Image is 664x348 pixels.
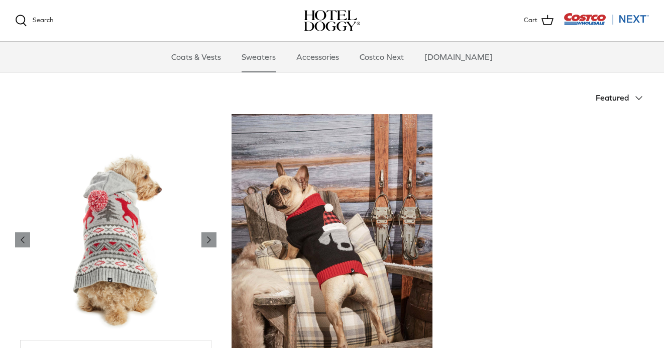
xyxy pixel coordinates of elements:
a: Previous [201,232,216,247]
a: Previous [15,232,30,247]
span: Search [33,16,53,24]
a: Sweaters [233,42,285,72]
img: Costco Next [564,13,649,25]
button: Featured [596,87,649,109]
a: [DOMAIN_NAME] [415,42,502,72]
a: hoteldoggy.com hoteldoggycom [304,10,360,31]
a: Accessories [287,42,348,72]
span: Featured [596,93,629,102]
img: hoteldoggycom [304,10,360,31]
a: Coats & Vests [162,42,230,72]
a: Search [15,15,53,27]
a: Visit Costco Next [564,19,649,27]
a: Cart [524,14,554,27]
span: Cart [524,15,537,26]
a: Costco Next [351,42,413,72]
